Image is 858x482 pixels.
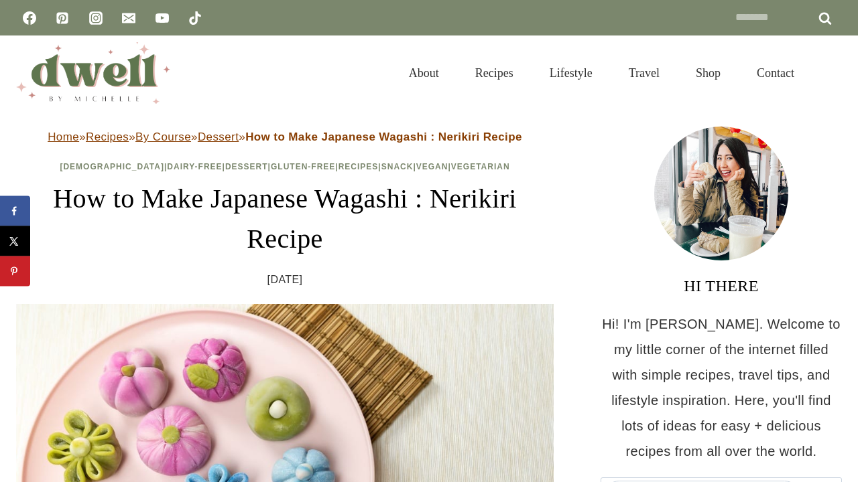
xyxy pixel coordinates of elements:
[60,162,164,171] a: [DEMOGRAPHIC_DATA]
[416,162,448,171] a: Vegan
[819,62,842,84] button: View Search Form
[381,162,414,171] a: Snack
[182,5,208,31] a: TikTok
[225,162,268,171] a: Dessert
[16,5,43,31] a: Facebook
[611,50,678,96] a: Travel
[739,50,812,96] a: Contact
[271,162,335,171] a: Gluten-Free
[601,311,842,464] p: Hi! I'm [PERSON_NAME]. Welcome to my little corner of the internet filled with simple recipes, tr...
[451,162,510,171] a: Vegetarian
[391,50,457,96] a: About
[16,179,554,259] h1: How to Make Japanese Wagashi : Nerikiri Recipe
[149,5,176,31] a: YouTube
[391,50,812,96] nav: Primary Navigation
[198,131,239,143] a: Dessert
[601,274,842,298] h3: HI THERE
[135,131,191,143] a: By Course
[49,5,76,31] a: Pinterest
[678,50,739,96] a: Shop
[339,162,379,171] a: Recipes
[457,50,532,96] a: Recipes
[267,270,303,290] time: [DATE]
[115,5,142,31] a: Email
[86,131,129,143] a: Recipes
[82,5,109,31] a: Instagram
[48,131,522,143] span: » » » »
[167,162,222,171] a: Dairy-Free
[532,50,611,96] a: Lifestyle
[48,131,79,143] a: Home
[16,42,170,104] img: DWELL by michelle
[245,131,522,143] strong: How to Make Japanese Wagashi : Nerikiri Recipe
[60,162,509,171] span: | | | | | | |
